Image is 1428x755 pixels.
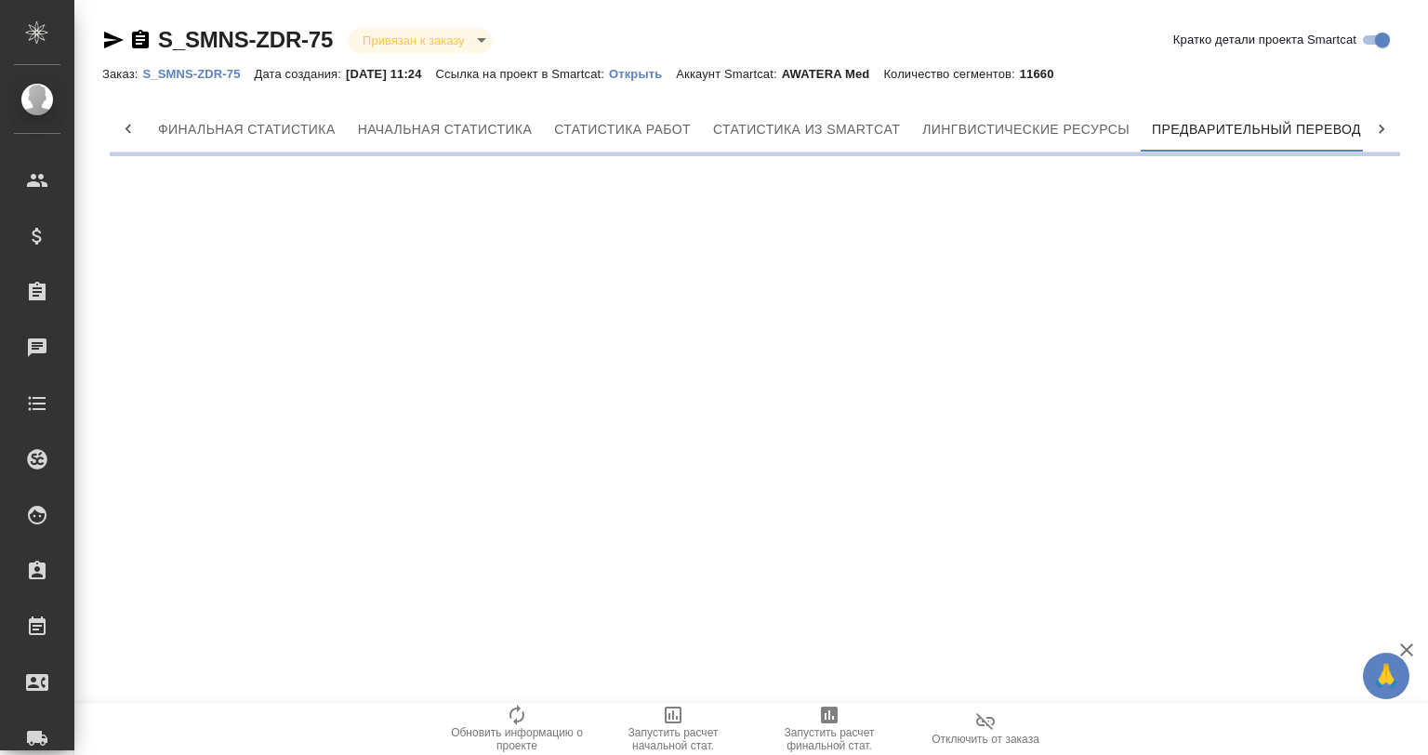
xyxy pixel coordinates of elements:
span: Начальная статистика [358,118,533,141]
a: S_SMNS-ZDR-75 [158,27,333,52]
p: 11660 [1020,67,1068,81]
span: Финальная статистика [158,118,336,141]
p: Дата создания: [255,67,346,81]
a: Открыть [609,65,676,81]
a: S_SMNS-ZDR-75 [142,65,254,81]
p: Ссылка на проект в Smartcat: [436,67,609,81]
span: 🙏 [1370,656,1402,695]
p: Количество сегментов: [883,67,1019,81]
p: Аккаунт Smartcat: [676,67,781,81]
span: Статистика работ [554,118,691,141]
p: AWATERA Med [782,67,884,81]
p: [DATE] 11:24 [346,67,436,81]
button: 🙏 [1363,653,1409,699]
span: Статистика из Smartcat [713,118,900,141]
button: Скопировать ссылку [129,29,152,51]
button: Скопировать ссылку для ЯМессенджера [102,29,125,51]
span: Предварительный перевод [1152,118,1361,141]
span: Лингвистические ресурсы [922,118,1130,141]
p: Открыть [609,67,676,81]
div: Привязан к заказу [348,28,492,53]
p: Заказ: [102,67,142,81]
span: Кратко детали проекта Smartcat [1173,31,1356,49]
p: S_SMNS-ZDR-75 [142,67,254,81]
button: Привязан к заказу [357,33,469,48]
